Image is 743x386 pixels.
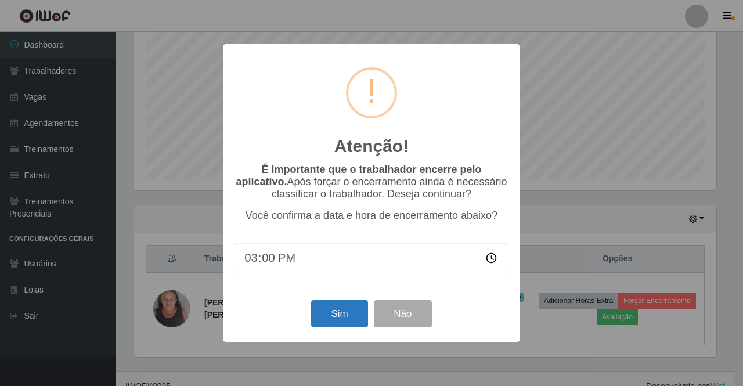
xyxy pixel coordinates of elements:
p: Após forçar o encerramento ainda é necessário classificar o trabalhador. Deseja continuar? [235,164,508,200]
p: Você confirma a data e hora de encerramento abaixo? [235,210,508,222]
button: Sim [311,300,367,327]
h2: Atenção! [334,136,409,157]
b: É importante que o trabalhador encerre pelo aplicativo. [236,164,481,187]
button: Não [374,300,431,327]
